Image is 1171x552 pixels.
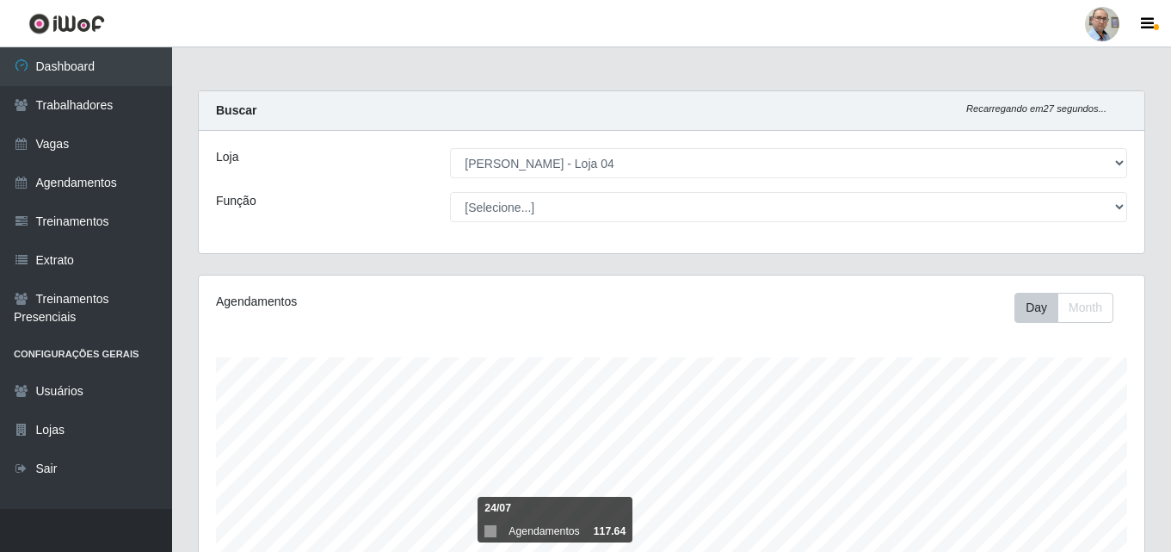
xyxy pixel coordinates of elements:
[216,293,581,311] div: Agendamentos
[1057,293,1113,323] button: Month
[966,103,1106,114] i: Recarregando em 27 segundos...
[1014,293,1113,323] div: First group
[216,148,238,166] label: Loja
[1014,293,1127,323] div: Toolbar with button groups
[216,192,256,210] label: Função
[28,13,105,34] img: CoreUI Logo
[1014,293,1058,323] button: Day
[216,103,256,117] strong: Buscar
